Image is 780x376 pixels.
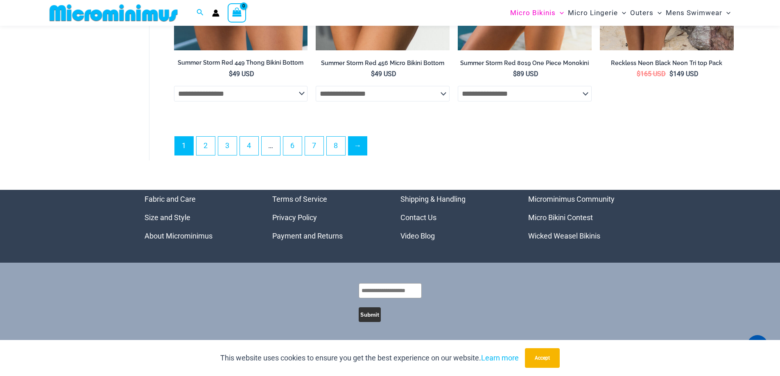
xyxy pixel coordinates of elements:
[637,70,666,78] bdi: 165 USD
[272,190,380,245] nav: Menu
[669,70,673,78] span: $
[507,1,734,25] nav: Site Navigation
[174,59,308,70] a: Summer Storm Red 449 Thong Bikini Bottom
[525,348,560,368] button: Accept
[528,190,636,245] nav: Menu
[568,2,618,23] span: Micro Lingerie
[528,232,600,240] a: Wicked Weasel Bikinis
[327,137,345,155] a: Page 8
[400,195,466,203] a: Shipping & Handling
[228,3,246,22] a: View Shopping Cart, empty
[400,213,436,222] a: Contact Us
[212,9,219,17] a: Account icon link
[145,190,252,245] nav: Menu
[510,2,556,23] span: Micro Bikinis
[637,70,640,78] span: $
[262,137,280,155] span: …
[348,137,367,155] a: →
[628,2,664,23] a: OutersMenu ToggleMenu Toggle
[600,59,734,67] h2: Reckless Neon Black Neon Tri top Pack
[513,70,517,78] span: $
[174,136,734,160] nav: Product Pagination
[669,70,699,78] bdi: 149 USD
[513,70,538,78] bdi: 89 USD
[600,59,734,70] a: Reckless Neon Black Neon Tri top Pack
[400,232,435,240] a: Video Blog
[400,190,508,245] aside: Footer Widget 3
[371,70,375,78] span: $
[272,232,343,240] a: Payment and Returns
[400,190,508,245] nav: Menu
[458,59,592,67] h2: Summer Storm Red 8019 One Piece Monokini
[458,59,592,70] a: Summer Storm Red 8019 One Piece Monokini
[508,2,566,23] a: Micro BikinisMenu ToggleMenu Toggle
[653,2,662,23] span: Menu Toggle
[316,59,450,70] a: Summer Storm Red 456 Micro Bikini Bottom
[722,2,730,23] span: Menu Toggle
[618,2,626,23] span: Menu Toggle
[229,70,254,78] bdi: 49 USD
[664,2,733,23] a: Mens SwimwearMenu ToggleMenu Toggle
[556,2,564,23] span: Menu Toggle
[371,70,396,78] bdi: 49 USD
[229,70,233,78] span: $
[305,137,323,155] a: Page 7
[174,59,308,67] h2: Summer Storm Red 449 Thong Bikini Bottom
[220,352,519,364] p: This website uses cookies to ensure you get the best experience on our website.
[272,213,317,222] a: Privacy Policy
[240,137,258,155] a: Page 4
[46,4,181,22] img: MM SHOP LOGO FLAT
[145,232,213,240] a: About Microminimus
[283,137,302,155] a: Page 6
[197,137,215,155] a: Page 2
[175,137,193,155] span: Page 1
[528,213,593,222] a: Micro Bikini Contest
[218,137,237,155] a: Page 3
[272,195,327,203] a: Terms of Service
[359,307,381,322] button: Submit
[630,2,653,23] span: Outers
[145,190,252,245] aside: Footer Widget 1
[666,2,722,23] span: Mens Swimwear
[197,8,204,18] a: Search icon link
[528,190,636,245] aside: Footer Widget 4
[528,195,615,203] a: Microminimus Community
[272,190,380,245] aside: Footer Widget 2
[566,2,628,23] a: Micro LingerieMenu ToggleMenu Toggle
[145,195,196,203] a: Fabric and Care
[316,59,450,67] h2: Summer Storm Red 456 Micro Bikini Bottom
[145,213,190,222] a: Size and Style
[481,353,519,362] a: Learn more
